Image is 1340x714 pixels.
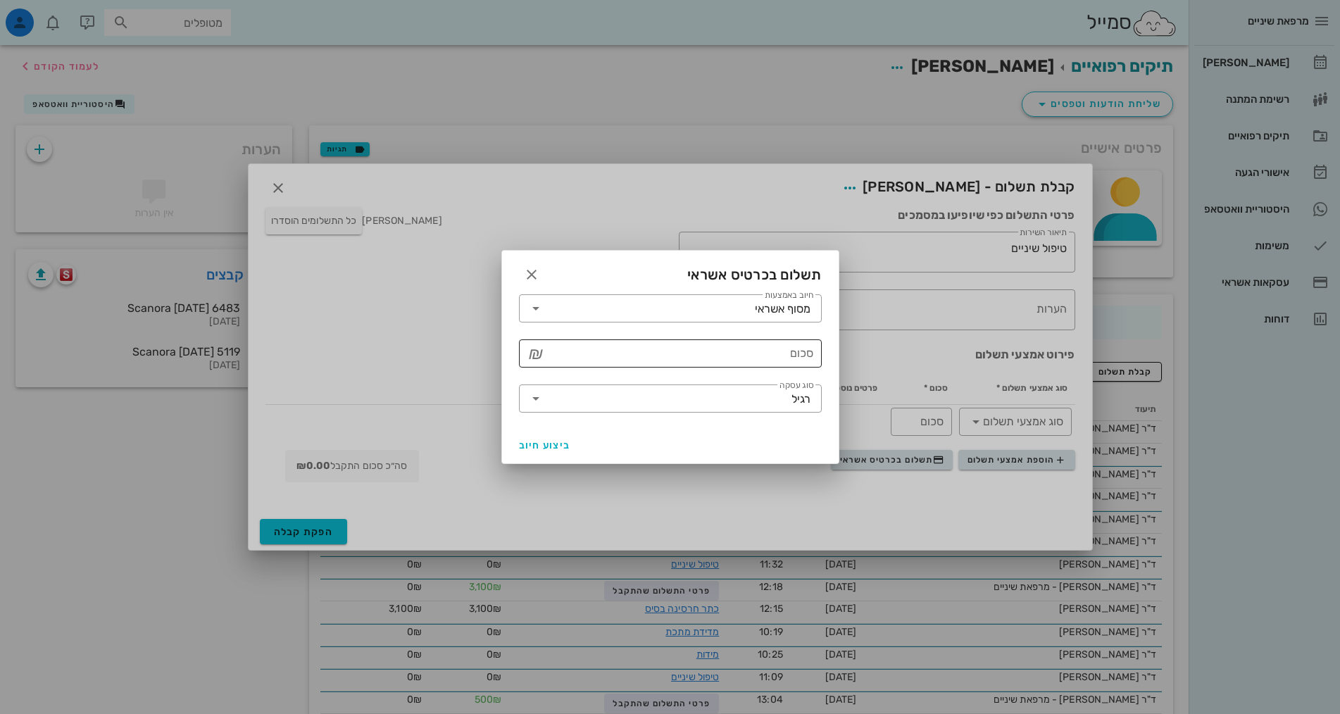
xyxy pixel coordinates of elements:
[513,432,577,458] button: ביצוע חיוב
[755,303,810,315] div: מסוף אשראי
[779,380,813,391] label: סוג עסקה
[519,439,571,451] span: ביצוע חיוב
[519,384,822,413] div: סוג עסקהרגיל
[529,345,543,362] i: ₪
[791,393,810,406] div: רגיל
[519,294,822,322] div: חיוב באמצעותמסוף אשראי
[502,251,839,294] div: תשלום בכרטיס אשראי
[765,290,813,301] label: חיוב באמצעות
